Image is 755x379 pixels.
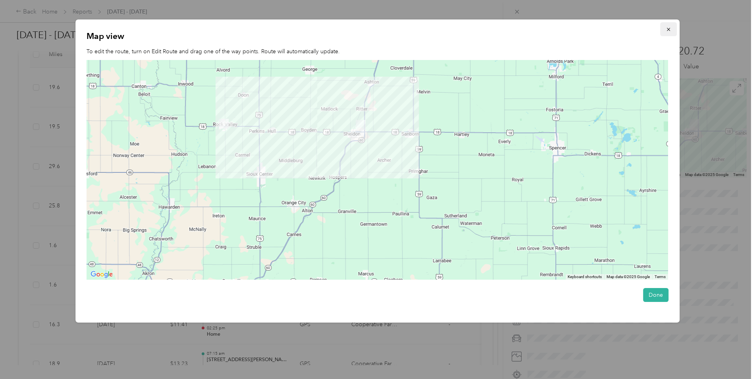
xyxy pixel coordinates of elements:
[87,47,668,56] p: To edit the route, turn on Edit Route and drag one of the way points. Route will automatically up...
[655,275,666,279] a: Terms (opens in new tab)
[89,269,115,280] img: Google
[643,288,668,302] button: Done
[568,274,602,280] button: Keyboard shortcuts
[607,275,650,279] span: Map data ©2025 Google
[711,335,755,379] iframe: Everlance-gr Chat Button Frame
[87,31,668,42] p: Map view
[89,269,115,280] a: Open this area in Google Maps (opens a new window)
